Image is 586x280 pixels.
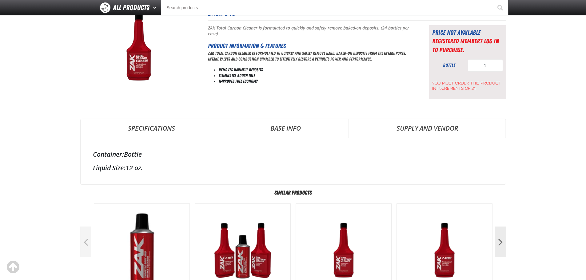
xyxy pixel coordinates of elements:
a: Registered Member? Log In to purchase. [432,37,499,53]
div: 12 oz. [93,164,493,172]
span: All Products [113,2,149,13]
p: ZAK Total Carbon Cleaner is formulated to quickly and safely remove baked-on deposits. (24 bottle... [208,25,414,37]
a: Specifications [81,119,223,137]
input: Product Quantity [468,59,503,72]
img: Air Intake System Cleaner - ZAK Products [81,4,197,94]
li: Improves Fuel Economy [219,78,414,84]
li: Removes Harmful Deposits [219,67,414,73]
h2: Product Information & Features [208,41,414,50]
a: Base Info [223,119,349,137]
li: Eliminates Rough Idle [219,73,414,79]
label: Liquid Size: [93,164,126,172]
div: bottle [432,62,466,69]
span: You must order this product in increments of 24 [432,78,503,91]
div: Price not available [432,28,503,37]
button: Next [495,227,506,257]
div: Bottle [93,150,493,159]
span: Similar Products [269,190,317,196]
a: Supply and Vendor [349,119,505,137]
button: Previous [80,227,91,257]
div: Scroll to the top [6,260,20,274]
label: Container: [93,150,124,159]
p: ZAK Total Carbon Cleaner is formulated to quickly and safely remove hard, baked-on deposits from ... [208,50,414,62]
span: F640 [221,9,236,18]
